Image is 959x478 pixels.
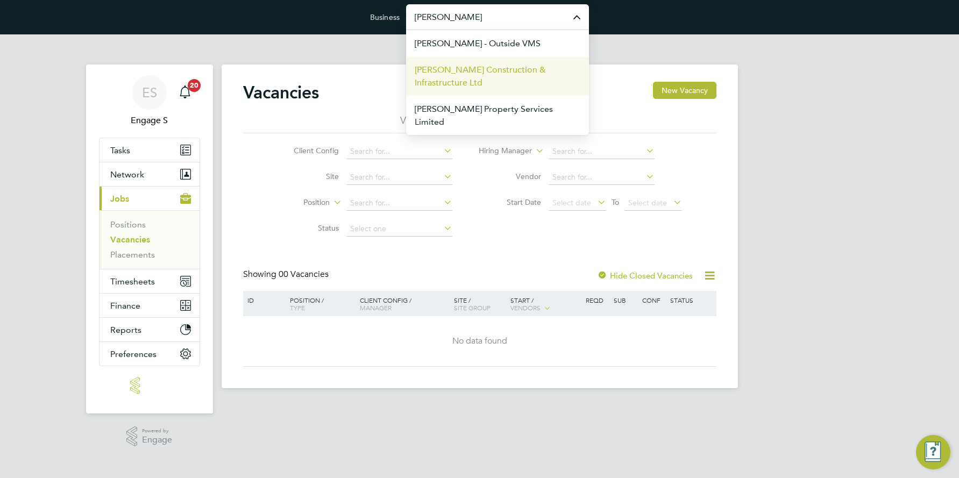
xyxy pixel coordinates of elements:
[508,291,583,318] div: Start /
[470,146,532,156] label: Hiring Manager
[142,85,157,99] span: ES
[100,210,200,269] div: Jobs
[110,276,155,287] span: Timesheets
[100,294,200,317] button: Finance
[400,114,477,133] li: Vacancies I follow
[188,79,201,92] span: 20
[597,270,693,281] label: Hide Closed Vacancies
[110,249,155,260] a: Placements
[611,291,639,309] div: Sub
[346,196,452,211] input: Search for...
[479,172,541,181] label: Vendor
[415,63,580,89] span: [PERSON_NAME] Construction & Infrastructure Ltd
[110,219,146,230] a: Positions
[110,169,144,180] span: Network
[357,291,451,317] div: Client Config /
[99,377,200,394] a: Go to home page
[100,162,200,186] button: Network
[415,103,580,129] span: [PERSON_NAME] Property Services Limited
[346,222,452,237] input: Select one
[290,303,305,312] span: Type
[370,12,400,22] label: Business
[245,336,715,347] div: No data found
[130,377,169,394] img: engage-logo-retina.png
[110,349,157,359] span: Preferences
[99,114,200,127] span: Engage S
[479,197,541,207] label: Start Date
[916,435,950,469] button: Engage Resource Center
[279,269,329,280] span: 00 Vacancies
[628,198,667,208] span: Select date
[110,325,141,335] span: Reports
[100,187,200,210] button: Jobs
[100,318,200,341] button: Reports
[100,138,200,162] a: Tasks
[653,82,716,99] button: New Vacancy
[277,146,339,155] label: Client Config
[100,269,200,293] button: Timesheets
[142,436,172,445] span: Engage
[110,145,130,155] span: Tasks
[277,223,339,233] label: Status
[277,172,339,181] label: Site
[667,291,714,309] div: Status
[174,75,196,110] a: 20
[126,426,172,447] a: Powered byEngage
[110,301,140,311] span: Finance
[346,144,452,159] input: Search for...
[552,198,591,208] span: Select date
[583,291,611,309] div: Reqd
[454,303,491,312] span: Site Group
[142,426,172,436] span: Powered by
[510,303,541,312] span: Vendors
[282,291,357,317] div: Position /
[360,303,392,312] span: Manager
[346,170,452,185] input: Search for...
[243,82,319,103] h2: Vacancies
[110,234,150,245] a: Vacancies
[640,291,667,309] div: Conf
[99,75,200,127] a: ESEngage S
[243,269,331,280] div: Showing
[110,194,129,204] span: Jobs
[608,195,622,209] span: To
[86,65,213,413] nav: Main navigation
[451,291,508,317] div: Site /
[415,37,541,50] span: [PERSON_NAME] - Outside VMS
[100,342,200,366] button: Preferences
[268,197,330,208] label: Position
[245,291,282,309] div: ID
[549,170,655,185] input: Search for...
[549,144,655,159] input: Search for...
